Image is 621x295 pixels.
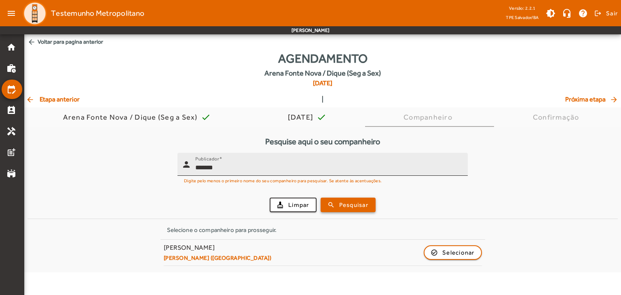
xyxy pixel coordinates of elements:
[321,198,376,212] button: Pesquisar
[6,105,16,115] mat-icon: perm_contact_calendar
[533,113,583,121] div: Confirmação
[164,254,272,261] small: [PERSON_NAME] ([GEOGRAPHIC_DATA])
[270,198,317,212] button: Limpar
[27,137,618,146] h5: Pesquise aqui o seu companheiro
[51,7,144,20] span: Testemunho Metropolitano
[317,112,326,122] mat-icon: check
[288,200,309,210] span: Limpar
[403,113,456,121] div: Companheiro
[264,67,381,78] span: Arena Fonte Nova / Dique (Seg a Sex)
[322,95,323,104] span: |
[23,1,47,25] img: Logo TPE
[164,244,272,252] div: [PERSON_NAME]
[27,38,36,46] mat-icon: arrow_back
[6,42,16,52] mat-icon: home
[167,225,479,234] div: Selecione o companheiro para prosseguir.
[195,156,219,162] mat-label: Publicador
[19,1,144,25] a: Testemunho Metropolitano
[506,3,539,13] div: Versão: 2.2.1
[201,112,211,122] mat-icon: check
[3,5,19,21] mat-icon: menu
[610,95,619,103] mat-icon: arrow_forward
[63,113,201,121] div: Arena Fonte Nova / Dique (Seg a Sex)
[565,95,619,104] span: Próxima etapa
[6,126,16,136] mat-icon: handyman
[24,34,621,49] span: Voltar para pagina anterior
[26,95,36,103] mat-icon: arrow_back
[288,113,317,121] div: [DATE]
[264,78,381,88] span: [DATE]
[506,13,539,21] span: TPE Salvador/BA
[184,176,382,185] mat-hint: Digite pelo menos o primeiro nome do seu companheiro para pesquisar. Se atente às acentuações.
[6,63,16,73] mat-icon: work_history
[424,245,482,260] button: Selecionar
[26,95,80,104] span: Etapa anterior
[6,84,16,94] mat-icon: edit_calendar
[182,160,191,169] mat-icon: person
[606,7,618,20] span: Sair
[593,7,618,19] button: Sair
[278,49,368,67] span: Agendamento
[339,200,368,210] span: Pesquisar
[442,248,475,257] span: Selecionar
[6,169,16,178] mat-icon: stadium
[6,147,16,157] mat-icon: post_add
